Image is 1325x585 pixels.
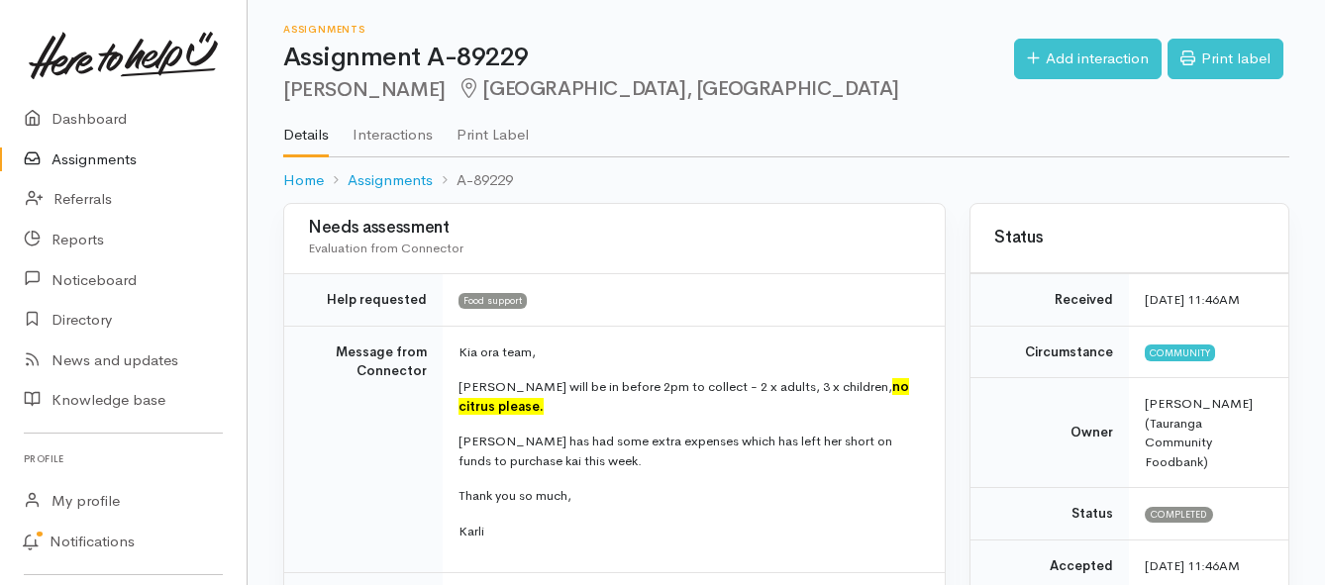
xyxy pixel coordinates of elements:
td: Message from Connector [284,326,443,573]
td: Owner [970,378,1129,488]
span: [PERSON_NAME] (Tauranga Community Foodbank) [1145,395,1253,470]
nav: breadcrumb [283,157,1289,204]
li: A-89229 [433,169,513,192]
h6: Profile [24,445,223,472]
td: Help requested [284,274,443,327]
p: [PERSON_NAME] has had some extra expenses which has left her short on funds to purchase kai this ... [459,432,921,470]
a: Details [283,100,329,157]
time: [DATE] 11:46AM [1145,291,1240,308]
span: Food support [459,293,527,309]
font: no citrus please. [459,378,909,415]
td: Circumstance [970,326,1129,378]
span: Completed [1145,507,1213,523]
a: Home [283,169,324,192]
a: Add interaction [1014,39,1162,79]
a: Assignments [348,169,433,192]
td: Received [970,274,1129,327]
span: [GEOGRAPHIC_DATA], [GEOGRAPHIC_DATA] [458,76,899,101]
p: Thank you so much, [459,486,921,506]
td: Status [970,488,1129,540]
p: Kia ora team, [459,342,921,362]
p: [PERSON_NAME] will be in before 2pm to collect - 2 x adults, 3 x children, [459,377,921,416]
h3: Status [994,229,1265,247]
a: Interactions [353,100,433,155]
h1: Assignment A-89229 [283,44,1014,72]
span: Community [1145,344,1215,360]
span: Evaluation from Connector [308,240,463,256]
a: Print label [1168,39,1283,79]
p: Karli [459,522,921,541]
h2: [PERSON_NAME] [283,78,1014,101]
a: Print Label [457,100,529,155]
time: [DATE] 11:46AM [1145,557,1240,574]
h6: Assignments [283,24,1014,35]
h3: Needs assessment [308,219,921,238]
